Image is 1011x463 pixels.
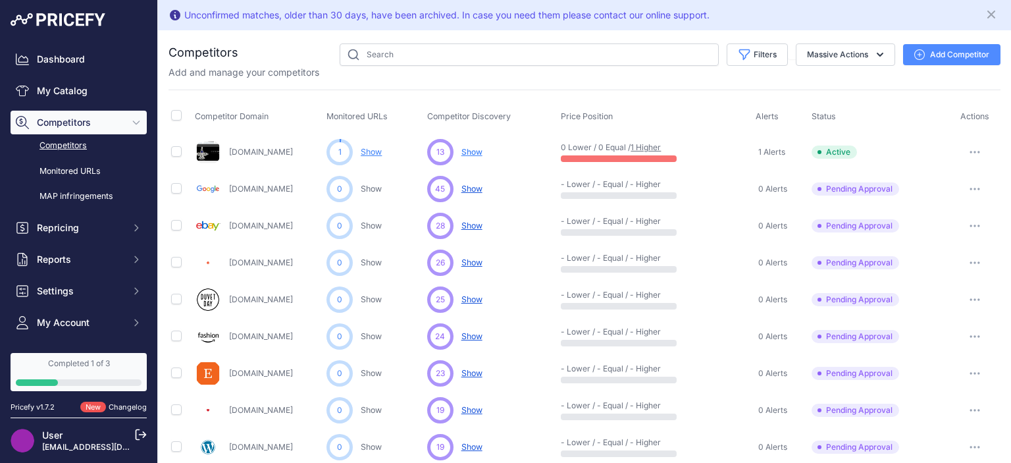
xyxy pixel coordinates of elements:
a: Show [361,405,382,415]
button: Reports [11,248,147,271]
a: [DOMAIN_NAME] [229,368,293,378]
span: 28 [436,220,445,232]
input: Search [340,43,719,66]
span: 0 Alerts [758,294,787,305]
div: Unconfirmed matches, older than 30 days, have been archived. In case you need them please contact... [184,9,710,22]
img: Pricefy Logo [11,13,105,26]
a: 1 Alerts [756,146,785,159]
span: Actions [960,111,989,121]
span: Show [461,184,482,194]
a: Competitors [11,134,147,157]
span: 1 Alerts [758,147,785,157]
span: 0 Alerts [758,184,787,194]
span: Pending Approval [812,219,899,232]
span: Show [461,221,482,231]
a: [DOMAIN_NAME] [229,294,293,304]
a: [DOMAIN_NAME] [229,442,293,452]
a: [DOMAIN_NAME] [229,258,293,267]
p: - Lower / - Equal / - Higher [561,364,645,374]
h2: Competitors [168,43,238,62]
a: [DOMAIN_NAME] [229,184,293,194]
span: Pending Approval [812,404,899,417]
span: 19 [436,441,444,453]
nav: Sidebar [11,47,147,437]
a: Show [361,184,382,194]
span: Repricing [37,221,123,234]
span: Settings [37,285,123,298]
span: 0 Alerts [758,331,787,342]
span: 0 [337,257,342,269]
span: 26 [436,257,445,269]
a: MAP infringements [11,185,147,208]
span: Active [812,146,857,159]
a: [EMAIL_ADDRESS][DOMAIN_NAME] [42,442,180,452]
button: My Account [11,311,147,335]
span: 23 [436,368,445,379]
p: - Lower / - Equal / - Higher [561,253,645,263]
a: [DOMAIN_NAME] [229,221,293,231]
span: Monitored URLs [326,111,388,121]
a: [DOMAIN_NAME] [229,405,293,415]
span: 24 [435,331,445,342]
span: 19 [436,404,444,416]
p: - Lower / - Equal / - Higher [561,327,645,337]
a: User [42,429,63,441]
span: 0 [337,441,342,453]
span: 0 Alerts [758,405,787,416]
button: Close [985,5,1000,21]
span: 25 [436,294,445,306]
button: Add Competitor [903,44,1000,65]
a: My Catalog [11,79,147,103]
a: 1 Higher [631,142,661,152]
span: Reports [37,253,123,266]
span: New [80,402,106,413]
span: Pending Approval [812,182,899,196]
span: Pending Approval [812,330,899,343]
span: My Account [37,316,123,329]
button: Repricing [11,216,147,240]
p: Add and manage your competitors [168,66,319,79]
span: 0 [337,220,342,232]
span: Show [461,442,482,452]
span: Pending Approval [812,441,899,454]
span: 0 [337,368,342,379]
p: - Lower / - Equal / - Higher [561,400,645,411]
span: Pending Approval [812,293,899,306]
span: Show [461,405,482,415]
span: Pending Approval [812,367,899,380]
p: - Lower / - Equal / - Higher [561,216,645,227]
a: Show [361,147,382,157]
span: Show [461,368,482,378]
span: Show [461,258,482,267]
span: Pending Approval [812,256,899,269]
p: - Lower / - Equal / - Higher [561,290,645,300]
span: 0 Alerts [758,442,787,452]
span: Competitor Discovery [427,111,511,121]
span: Competitors [37,116,123,129]
span: Alerts [756,111,779,121]
a: Dashboard [11,47,147,71]
a: Show [361,258,382,267]
a: Show [361,442,382,452]
div: Completed 1 of 3 [16,358,142,369]
a: Completed 1 of 3 [11,353,147,391]
button: Massive Actions [796,43,895,66]
a: Show [361,294,382,304]
p: - Lower / - Equal / - Higher [561,179,645,190]
span: 1 [338,146,342,158]
span: Competitor Domain [195,111,269,121]
span: 0 [337,331,342,342]
span: 13 [436,146,444,158]
span: 0 [337,294,342,306]
span: Show [461,294,482,304]
a: Show [361,368,382,378]
p: - Lower / - Equal / - Higher [561,437,645,448]
a: Changelog [109,402,147,412]
a: Monitored URLs [11,160,147,183]
span: Price Position [561,111,613,121]
span: 0 Alerts [758,368,787,379]
span: Show [461,331,482,341]
button: Settings [11,279,147,303]
p: 0 Lower / 0 Equal / [561,142,645,153]
button: Filters [727,43,788,66]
